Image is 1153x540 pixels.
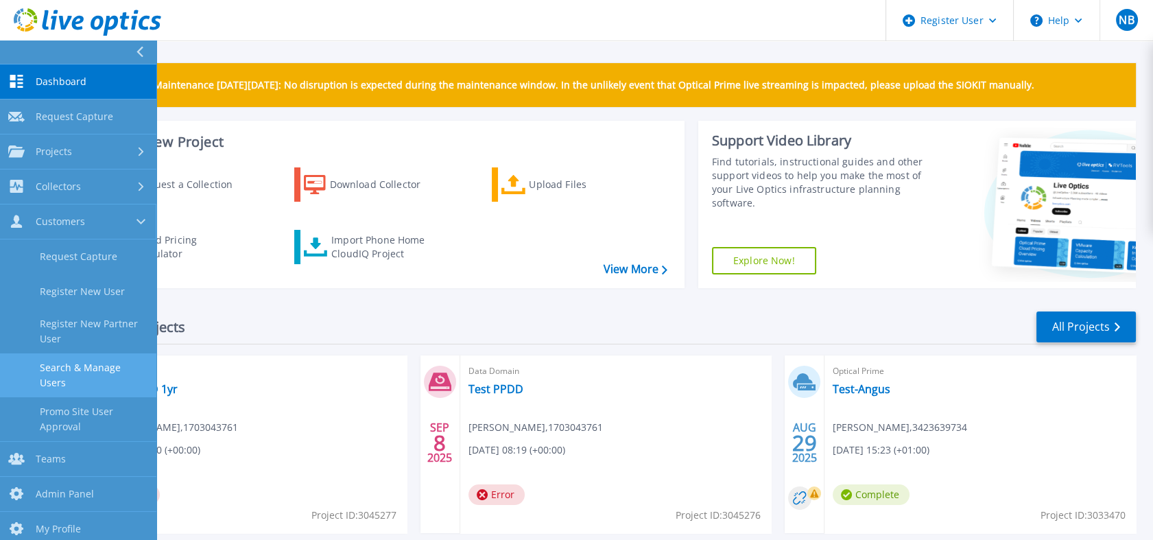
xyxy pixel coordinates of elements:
[468,420,603,435] span: [PERSON_NAME] , 1703043761
[97,167,250,202] a: Request a Collection
[104,420,238,435] span: [PERSON_NAME] , 1703043761
[36,145,72,158] span: Projects
[1036,312,1136,342] a: All Projects
[36,523,81,535] span: My Profile
[331,233,438,261] div: Import Phone Home CloudIQ Project
[833,443,929,458] span: [DATE] 15:23 (+01:00)
[712,132,934,150] div: Support Video Library
[468,484,525,505] span: Error
[1041,508,1126,523] span: Project ID: 3033470
[330,171,440,198] div: Download Collector
[833,364,1128,379] span: Optical Prime
[36,215,85,228] span: Customers
[36,75,86,88] span: Dashboard
[529,171,639,198] div: Upload Files
[433,437,446,449] span: 8
[427,418,453,468] div: SEP 2025
[36,180,81,193] span: Collectors
[492,167,645,202] a: Upload Files
[36,110,113,123] span: Request Capture
[468,382,523,396] a: Test PPDD
[468,364,763,379] span: Data Domain
[102,80,1034,91] p: Scheduled Maintenance [DATE][DATE]: No disruption is expected during the maintenance window. In t...
[468,443,565,458] span: [DATE] 08:19 (+00:00)
[604,263,667,276] a: View More
[97,134,667,150] h3: Start a New Project
[311,508,396,523] span: Project ID: 3045277
[833,420,967,435] span: [PERSON_NAME] , 3423639734
[136,171,246,198] div: Request a Collection
[792,437,817,449] span: 29
[36,453,66,465] span: Teams
[712,247,816,274] a: Explore Now!
[833,382,890,396] a: Test-Angus
[676,508,761,523] span: Project ID: 3045276
[97,230,250,264] a: Cloud Pricing Calculator
[134,233,244,261] div: Cloud Pricing Calculator
[294,167,447,202] a: Download Collector
[104,364,399,379] span: Data Domain
[1119,14,1134,25] span: NB
[712,155,934,210] div: Find tutorials, instructional guides and other support videos to help you make the most of your L...
[792,418,818,468] div: AUG 2025
[833,484,910,505] span: Complete
[36,488,94,500] span: Admin Panel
